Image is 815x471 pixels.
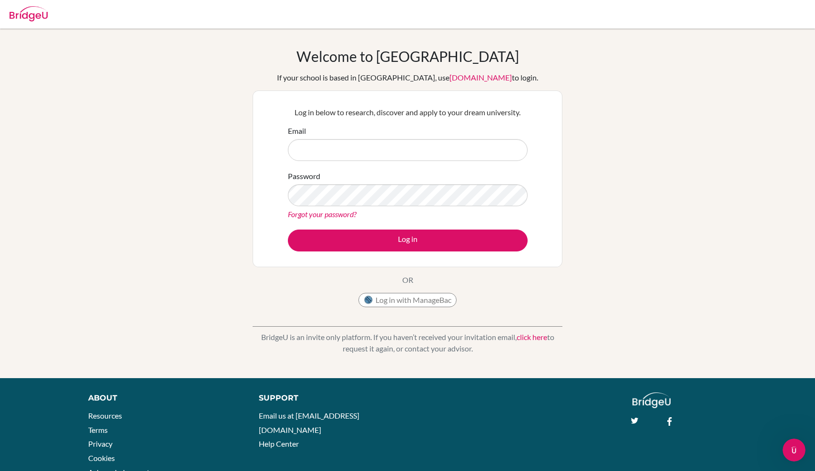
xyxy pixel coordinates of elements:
[402,274,413,286] p: OR
[288,210,357,219] a: Forgot your password?
[277,72,538,83] div: If your school is based in [GEOGRAPHIC_DATA], use to login.
[783,439,805,461] iframe: Intercom live chat
[358,293,457,307] button: Log in with ManageBac
[88,439,112,448] a: Privacy
[253,331,562,354] p: BridgeU is an invite only platform. If you haven’t received your invitation email, to request it ...
[259,439,299,448] a: Help Center
[296,48,519,65] h1: Welcome to [GEOGRAPHIC_DATA]
[288,170,320,182] label: Password
[259,392,397,404] div: Support
[88,411,122,420] a: Resources
[88,425,108,434] a: Terms
[10,6,48,21] img: Bridge-U
[288,230,528,251] button: Log in
[517,332,547,341] a: click here
[288,125,306,137] label: Email
[88,392,237,404] div: About
[88,453,115,462] a: Cookies
[259,411,359,434] a: Email us at [EMAIL_ADDRESS][DOMAIN_NAME]
[449,73,512,82] a: [DOMAIN_NAME]
[288,107,528,118] p: Log in below to research, discover and apply to your dream university.
[632,392,671,408] img: logo_white@2x-f4f0deed5e89b7ecb1c2cc34c3e3d731f90f0f143d5ea2071677605dd97b5244.png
